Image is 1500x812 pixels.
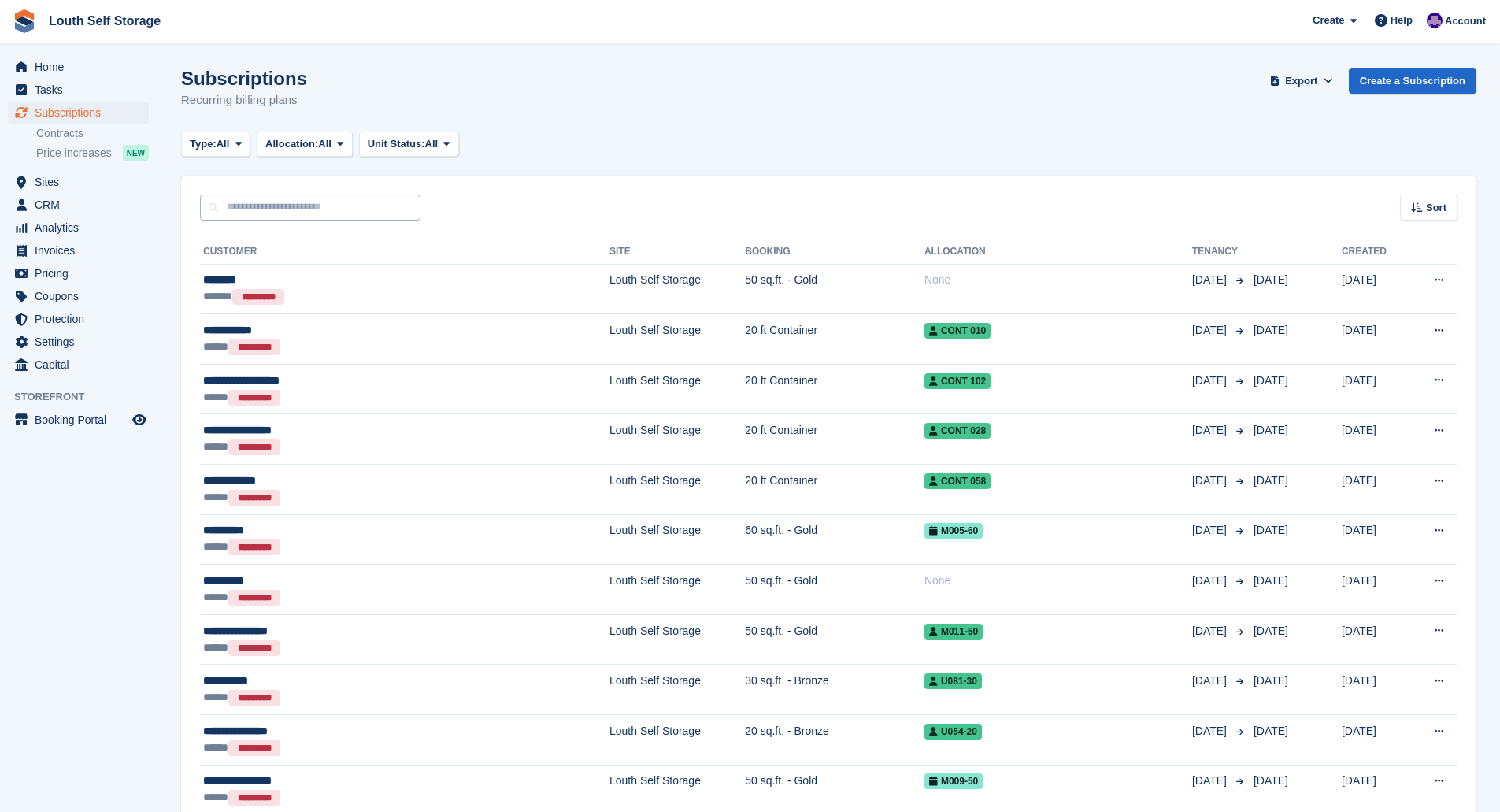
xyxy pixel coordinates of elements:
span: Help [1391,13,1413,28]
span: Coupons [35,285,129,307]
th: Created [1342,239,1409,265]
td: 60 sq.ft. - Gold [745,514,924,565]
span: [DATE] [1192,673,1230,689]
span: [DATE] [1192,623,1230,640]
th: Booking [745,239,924,265]
span: [DATE] [1254,374,1288,387]
td: 20 sq.ft. - Bronze [745,715,924,766]
button: Export [1267,68,1336,94]
td: [DATE] [1342,414,1409,465]
div: None [924,573,1192,589]
span: [DATE] [1254,474,1288,487]
th: Site [609,239,745,265]
a: menu [8,102,149,124]
span: Pricing [35,262,129,284]
a: menu [8,79,149,101]
span: [DATE] [1192,773,1230,789]
span: [DATE] [1254,574,1288,587]
span: CRM [35,194,129,216]
span: Storefront [14,389,157,405]
span: Sort [1426,200,1446,216]
img: Matthew Frith [1427,13,1443,28]
span: Cont 028 [924,423,991,439]
td: [DATE] [1342,715,1409,766]
span: All [425,136,439,152]
span: All [217,136,230,152]
td: 20 ft Container [745,414,924,465]
span: [DATE] [1254,774,1288,787]
a: menu [8,262,149,284]
span: [DATE] [1192,422,1230,439]
td: [DATE] [1342,514,1409,565]
a: menu [8,194,149,216]
td: 20 ft Container [745,465,924,515]
span: Capital [35,354,129,376]
span: Unit Status: [368,136,425,152]
td: 50 sq.ft. - Gold [745,565,924,615]
span: [DATE] [1192,322,1230,339]
td: 20 ft Container [745,314,924,365]
span: [DATE] [1254,725,1288,737]
span: Tasks [35,79,129,101]
td: Louth Self Storage [609,264,745,314]
span: Sites [35,171,129,193]
span: U054-20 [924,724,982,740]
span: [DATE] [1254,625,1288,637]
a: menu [8,217,149,239]
div: None [924,272,1192,288]
span: Allocation: [265,136,318,152]
a: menu [8,308,149,330]
td: [DATE] [1342,364,1409,414]
a: menu [8,239,149,261]
span: Invoices [35,239,129,261]
span: [DATE] [1192,522,1230,539]
td: [DATE] [1342,465,1409,515]
span: Account [1445,13,1486,29]
td: Louth Self Storage [609,314,745,365]
span: [DATE] [1254,324,1288,336]
span: [DATE] [1254,273,1288,286]
td: [DATE] [1342,614,1409,665]
span: Analytics [35,217,129,239]
a: Contracts [36,126,149,141]
button: Unit Status: All [359,132,459,158]
a: menu [8,56,149,78]
span: Settings [35,331,129,353]
span: Cont 010 [924,323,991,339]
th: Tenancy [1192,239,1247,265]
td: [DATE] [1342,665,1409,715]
span: [DATE] [1192,573,1230,589]
span: Booking Portal [35,409,129,431]
td: Louth Self Storage [609,665,745,715]
button: Type: All [181,132,250,158]
p: Recurring billing plans [181,91,307,109]
span: [DATE] [1192,723,1230,740]
span: Export [1285,73,1317,89]
span: Protection [35,308,129,330]
span: Price increases [36,146,112,161]
td: Louth Self Storage [609,364,745,414]
span: M005-60 [924,523,983,539]
td: 20 ft Container [745,364,924,414]
span: Home [35,56,129,78]
span: [DATE] [1254,674,1288,687]
td: Louth Self Storage [609,565,745,615]
span: U081-30 [924,673,982,689]
span: [DATE] [1192,272,1230,288]
a: menu [8,285,149,307]
th: Customer [200,239,609,265]
span: M009-50 [924,773,983,789]
div: NEW [123,145,149,161]
button: Allocation: All [257,132,353,158]
a: menu [8,354,149,376]
td: [DATE] [1342,314,1409,365]
span: Cont 058 [924,473,991,489]
td: [DATE] [1342,264,1409,314]
a: Price increases NEW [36,144,149,161]
a: Preview store [130,410,149,429]
span: [DATE] [1192,473,1230,489]
span: Create [1313,13,1344,28]
a: menu [8,331,149,353]
img: stora-icon-8386f47178a22dfd0bd8f6a31ec36ba5ce8667c1dd55bd0f319d3a0aa187defe.svg [13,9,36,33]
td: Louth Self Storage [609,715,745,766]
